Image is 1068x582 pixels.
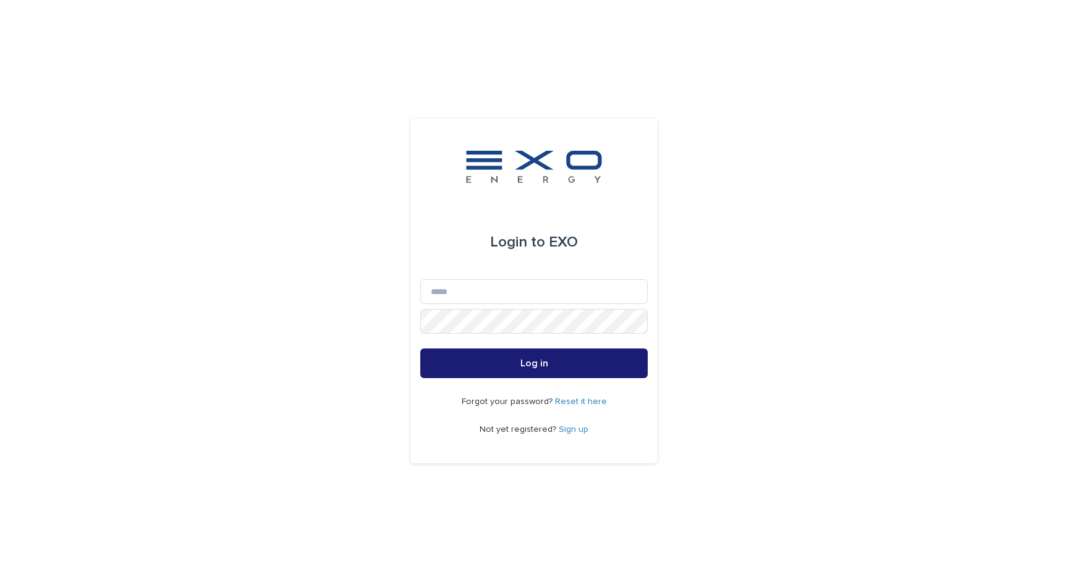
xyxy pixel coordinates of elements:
button: Log in [420,348,648,378]
span: Not yet registered? [480,425,559,434]
span: Log in [520,358,548,368]
img: FKS5r6ZBThi8E5hshIGi [464,148,604,185]
span: Login to [490,235,545,250]
a: Reset it here [555,397,607,406]
div: EXO [490,225,578,259]
a: Sign up [559,425,588,434]
span: Forgot your password? [462,397,555,406]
